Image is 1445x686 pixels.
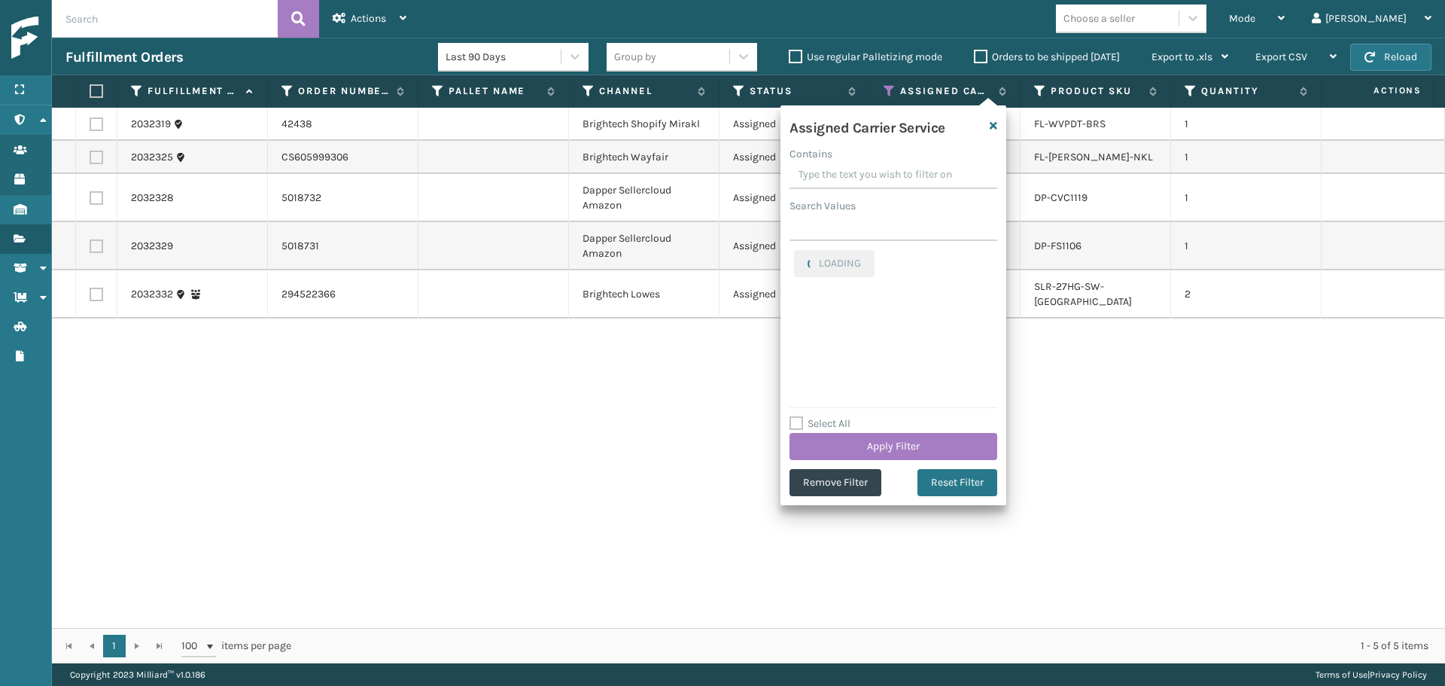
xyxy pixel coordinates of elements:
[719,174,870,222] td: Assigned
[569,270,719,319] td: Brightech Lowes
[719,222,870,270] td: Assigned
[268,174,418,222] td: 5018732
[65,48,183,66] h3: Fulfillment Orders
[1326,78,1431,103] span: Actions
[789,146,832,162] label: Contains
[131,191,174,206] a: 2032328
[794,250,875,277] button: LOADING
[719,108,870,141] td: Assigned
[1034,117,1106,130] a: FL-WVPDT-BRS
[1316,669,1367,680] a: Terms of Use
[750,84,841,98] label: Status
[789,114,945,137] h4: Assigned Carrier Service
[719,270,870,319] td: Assigned
[719,141,870,174] td: Assigned
[789,417,850,430] label: Select All
[131,239,173,254] a: 2032329
[614,49,656,65] div: Group by
[1151,50,1212,63] span: Export to .xls
[1316,663,1427,686] div: |
[569,108,719,141] td: Brightech Shopify Mirakl
[131,287,173,302] a: 2032332
[298,84,389,98] label: Order Number
[11,17,147,59] img: logo
[181,635,291,657] span: items per page
[599,84,690,98] label: Channel
[1034,151,1153,163] a: FL-[PERSON_NAME]-NKL
[268,141,418,174] td: CS605999306
[1171,270,1322,319] td: 2
[131,117,171,132] a: 2032319
[789,469,881,496] button: Remove Filter
[148,84,239,98] label: Fulfillment Order Id
[1063,11,1135,26] div: Choose a seller
[268,222,418,270] td: 5018731
[70,663,205,686] p: Copyright 2023 Milliard™ v 1.0.186
[1034,239,1081,252] a: DP-FS1106
[1370,669,1427,680] a: Privacy Policy
[789,433,997,460] button: Apply Filter
[1255,50,1307,63] span: Export CSV
[1171,141,1322,174] td: 1
[1171,174,1322,222] td: 1
[181,639,204,654] span: 100
[446,49,562,65] div: Last 90 Days
[268,108,418,141] td: 42438
[1171,108,1322,141] td: 1
[1171,222,1322,270] td: 1
[789,162,997,189] input: Type the text you wish to filter on
[312,639,1428,654] div: 1 - 5 of 5 items
[1350,44,1431,71] button: Reload
[268,270,418,319] td: 294522366
[789,50,942,63] label: Use regular Palletizing mode
[569,222,719,270] td: Dapper Sellercloud Amazon
[1229,12,1255,25] span: Mode
[1034,280,1132,308] a: SLR-27HG-SW-[GEOGRAPHIC_DATA]
[974,50,1120,63] label: Orders to be shipped [DATE]
[569,174,719,222] td: Dapper Sellercloud Amazon
[1034,191,1088,204] a: DP-CVC1119
[569,141,719,174] td: Brightech Wayfair
[900,84,991,98] label: Assigned Carrier Service
[103,635,126,657] a: 1
[131,150,173,165] a: 2032325
[917,469,997,496] button: Reset Filter
[1051,84,1142,98] label: Product SKU
[449,84,540,98] label: Pallet Name
[351,12,386,25] span: Actions
[789,198,856,214] label: Search Values
[1201,84,1292,98] label: Quantity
